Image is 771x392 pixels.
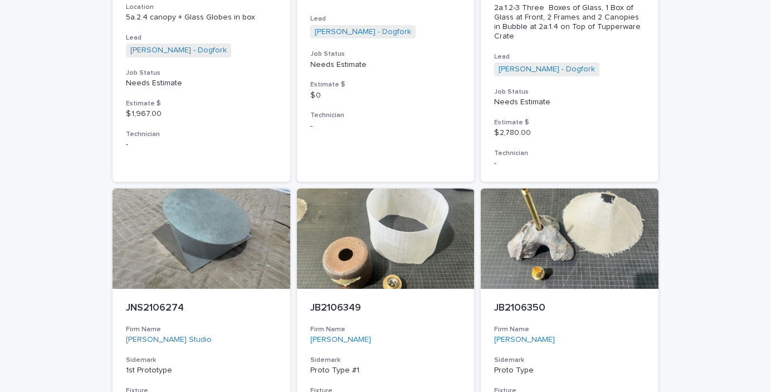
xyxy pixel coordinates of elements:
[310,14,461,23] h3: Lead
[310,122,461,131] p: -
[310,50,461,59] h3: Job Status
[315,27,411,37] a: [PERSON_NAME] - Dogfork
[499,65,595,74] a: [PERSON_NAME] - Dogfork
[310,302,461,314] p: JB2106349
[310,366,461,375] p: Proto Type #1
[126,33,277,42] h3: Lead
[126,335,212,345] a: [PERSON_NAME] Studio
[126,130,277,139] h3: Technician
[126,140,277,149] p: -
[494,88,645,96] h3: Job Status
[310,80,461,89] h3: Estimate $
[126,13,277,22] p: 5a.2.4 canopy + Glass Globes in box
[494,98,645,107] p: Needs Estimate
[310,325,461,334] h3: Firm Name
[310,111,461,120] h3: Technician
[126,109,277,119] p: $ 1,967.00
[494,335,555,345] a: [PERSON_NAME]
[494,159,645,168] p: -
[130,46,227,55] a: [PERSON_NAME] - Dogfork
[126,99,277,108] h3: Estimate $
[494,325,645,334] h3: Firm Name
[494,52,645,61] h3: Lead
[494,356,645,365] h3: Sidemark
[494,366,645,375] p: Proto Type
[494,149,645,158] h3: Technician
[126,3,277,12] h3: Location
[126,302,277,314] p: JNS2106274
[126,356,277,365] h3: Sidemark
[494,118,645,127] h3: Estimate $
[126,366,277,375] p: 1st Prototype
[126,325,277,334] h3: Firm Name
[494,302,645,314] p: JB2106350
[126,69,277,78] h3: Job Status
[310,91,461,100] p: $ 0
[494,128,645,138] p: $ 2,780.00
[310,356,461,365] h3: Sidemark
[494,3,645,41] p: 2a.1.2-3 Three Boxes of Glass, 1 Box of Glass at Front, 2 Frames and 2 Canopies in Bubble at 2a.1...
[310,60,461,70] p: Needs Estimate
[310,335,371,345] a: [PERSON_NAME]
[126,79,277,88] p: Needs Estimate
